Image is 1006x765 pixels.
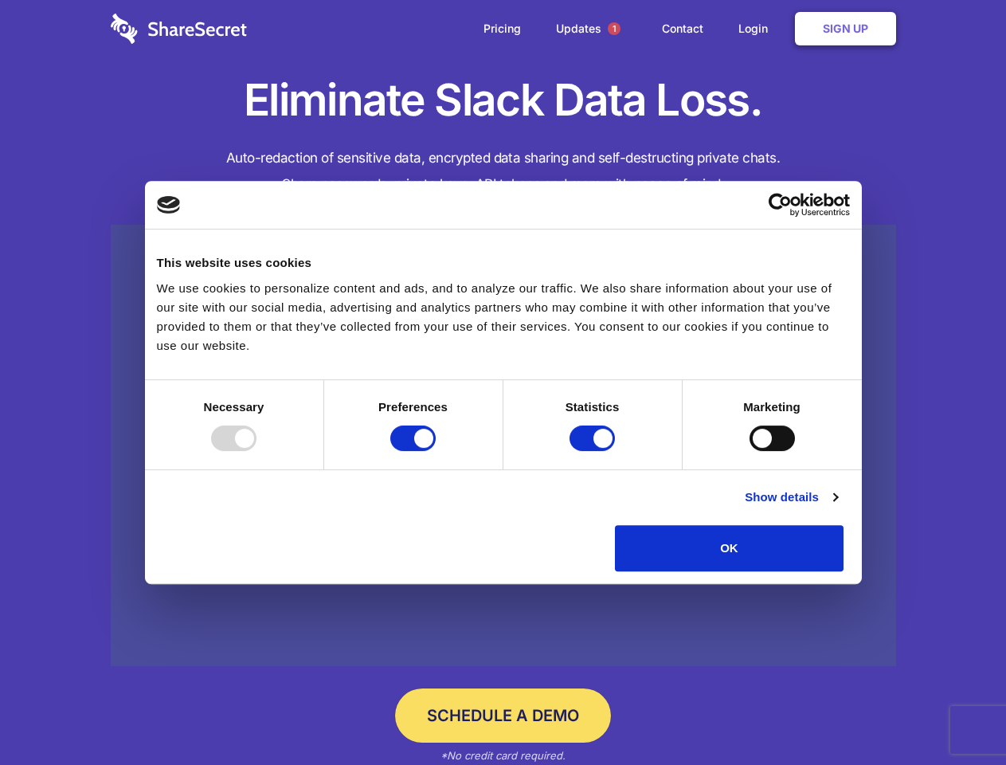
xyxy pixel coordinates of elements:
strong: Preferences [378,400,448,414]
h1: Eliminate Slack Data Loss. [111,72,896,129]
div: This website uses cookies [157,253,850,273]
a: Show details [745,488,837,507]
strong: Marketing [743,400,800,414]
div: We use cookies to personalize content and ads, and to analyze our traffic. We also share informat... [157,279,850,355]
span: 1 [608,22,620,35]
strong: Necessary [204,400,264,414]
em: *No credit card required. [440,749,566,762]
a: Login [722,4,792,53]
img: logo-wordmark-white-trans-d4663122ce5f474addd5e946df7df03e33cb6a1c49d2221995e7729f52c070b2.svg [111,14,247,44]
a: Sign Up [795,12,896,45]
button: OK [615,525,844,571]
img: logo [157,196,181,214]
a: Wistia video thumbnail [111,225,896,667]
a: Schedule a Demo [395,688,611,743]
a: Contact [646,4,719,53]
a: Pricing [468,4,537,53]
strong: Statistics [566,400,620,414]
h4: Auto-redaction of sensitive data, encrypted data sharing and self-destructing private chats. Shar... [111,145,896,198]
a: Usercentrics Cookiebot - opens in a new window [710,193,850,217]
